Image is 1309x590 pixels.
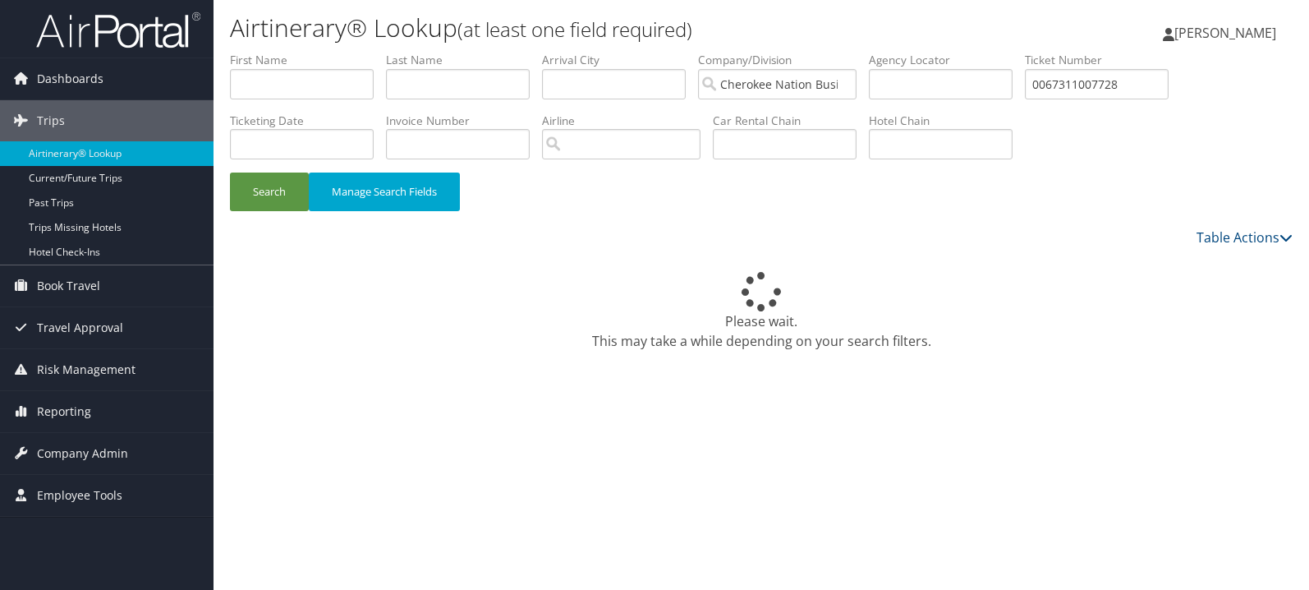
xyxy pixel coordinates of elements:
label: Ticket Number [1025,52,1181,68]
label: Hotel Chain [869,113,1025,129]
label: Invoice Number [386,113,542,129]
h1: Airtinerary® Lookup [230,11,939,45]
div: Please wait. This may take a while depending on your search filters. [230,272,1293,351]
span: Trips [37,100,65,141]
label: Airline [542,113,713,129]
label: Last Name [386,52,542,68]
span: Reporting [37,391,91,432]
button: Search [230,173,309,211]
span: Risk Management [37,349,135,390]
label: First Name [230,52,386,68]
span: Employee Tools [37,475,122,516]
label: Arrival City [542,52,698,68]
img: airportal-logo.png [36,11,200,49]
a: Table Actions [1196,228,1293,247]
label: Ticketing Date [230,113,386,129]
label: Agency Locator [869,52,1025,68]
label: Company/Division [698,52,869,68]
span: [PERSON_NAME] [1174,24,1276,42]
span: Company Admin [37,433,128,474]
label: Car Rental Chain [713,113,869,129]
span: Book Travel [37,265,100,307]
span: Travel Approval [37,307,123,348]
button: Manage Search Fields [309,173,460,211]
small: (at least one field required) [457,16,692,43]
a: [PERSON_NAME] [1163,8,1293,58]
span: Dashboards [37,58,103,99]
